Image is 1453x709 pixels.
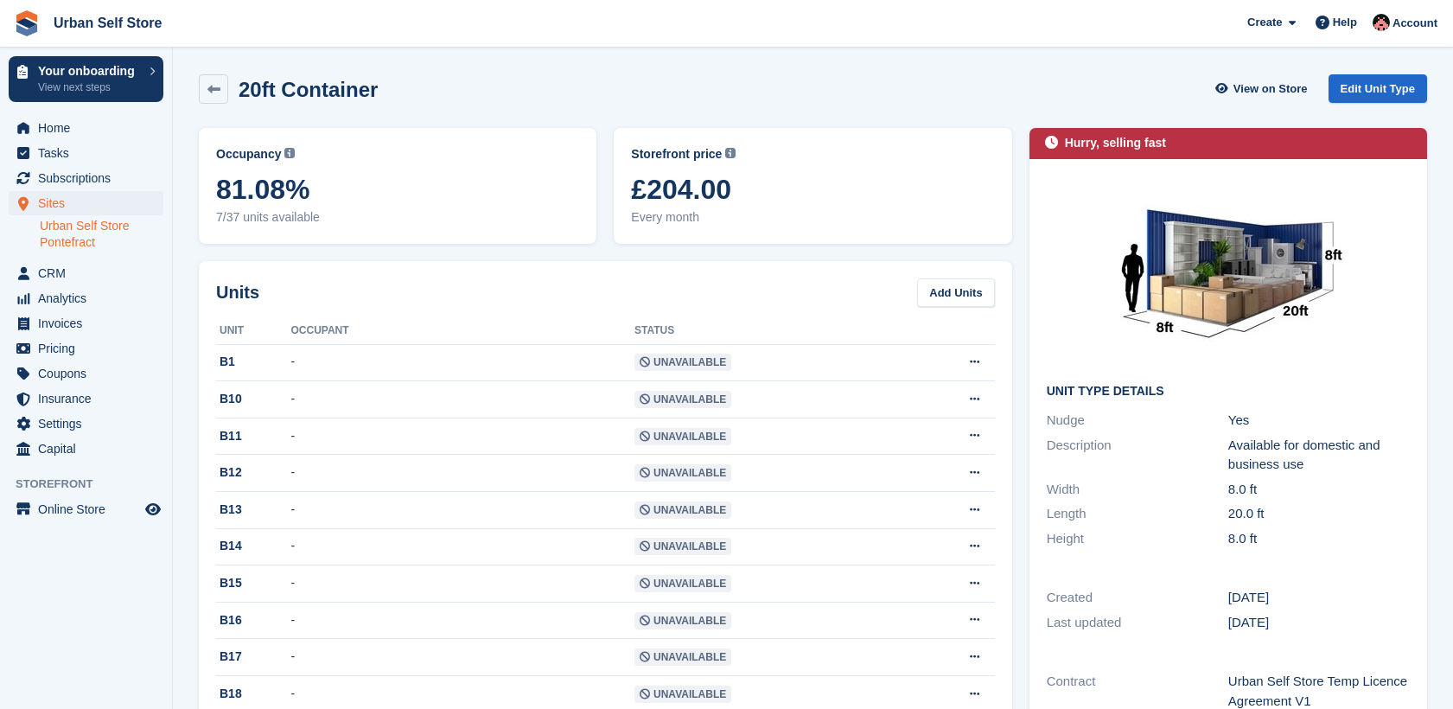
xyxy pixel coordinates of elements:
span: Every month [631,208,994,227]
a: Add Units [917,278,994,307]
span: Invoices [38,311,142,335]
span: Unavailable [634,575,731,592]
span: Help [1333,14,1357,31]
span: View on Store [1233,80,1308,98]
a: menu [9,311,163,335]
span: Tasks [38,141,142,165]
span: Unavailable [634,648,731,666]
div: Hurry, selling fast [1065,134,1166,152]
td: - [291,639,635,676]
span: Account [1392,15,1437,32]
span: Subscriptions [38,166,142,190]
th: Unit [216,317,291,345]
a: menu [9,261,163,285]
span: Analytics [38,286,142,310]
span: CRM [38,261,142,285]
td: - [291,528,635,565]
img: stora-icon-8386f47178a22dfd0bd8f6a31ec36ba5ce8667c1dd55bd0f319d3a0aa187defe.svg [14,10,40,36]
div: B14 [216,537,291,555]
a: menu [9,412,163,436]
span: Insurance [38,386,142,411]
a: menu [9,361,163,386]
span: 7/37 units available [216,208,579,227]
a: menu [9,116,163,140]
div: B16 [216,611,291,629]
span: Occupancy [216,145,281,163]
span: Online Store [38,497,142,521]
img: 20-ft-container.jpg [1099,176,1358,371]
div: B18 [216,685,291,703]
div: B12 [216,463,291,482]
span: Unavailable [634,501,731,519]
img: Josh Marshall [1373,14,1390,31]
span: Storefront price [631,145,722,163]
div: [DATE] [1228,613,1410,633]
div: [DATE] [1228,588,1410,608]
div: Available for domestic and business use [1228,436,1410,475]
div: Description [1047,436,1228,475]
span: Create [1247,14,1282,31]
th: Occupant [291,317,635,345]
div: 8.0 ft [1228,480,1410,500]
h2: 20ft Container [239,78,378,101]
span: Unavailable [634,391,731,408]
img: icon-info-grey-7440780725fd019a000dd9b08b2336e03edf1995a4989e88bcd33f0948082b44.svg [725,148,736,158]
span: Unavailable [634,538,731,555]
div: Height [1047,529,1228,549]
div: B1 [216,353,291,371]
span: Sites [38,191,142,215]
span: Unavailable [634,464,731,482]
a: View on Store [1214,74,1315,103]
a: menu [9,191,163,215]
p: Your onboarding [38,65,141,77]
td: - [291,381,635,418]
span: Unavailable [634,354,731,371]
td: - [291,418,635,455]
div: B17 [216,648,291,666]
span: Pricing [38,336,142,361]
span: Unavailable [634,686,731,703]
span: Home [38,116,142,140]
span: 81.08% [216,174,579,205]
span: £204.00 [631,174,994,205]
span: Capital [38,437,142,461]
th: Status [634,317,896,345]
a: Preview store [143,499,163,520]
a: Your onboarding View next steps [9,56,163,102]
div: 20.0 ft [1228,504,1410,524]
a: Urban Self Store Pontefract [40,218,163,251]
a: Edit Unit Type [1329,74,1427,103]
div: B15 [216,574,291,592]
div: Nudge [1047,411,1228,431]
a: menu [9,336,163,361]
a: menu [9,141,163,165]
div: Length [1047,504,1228,524]
p: View next steps [38,80,141,95]
td: - [291,455,635,492]
span: Settings [38,412,142,436]
span: Storefront [16,476,172,493]
a: menu [9,286,163,310]
td: - [291,344,635,381]
td: - [291,565,635,603]
a: menu [9,166,163,190]
div: 8.0 ft [1228,529,1410,549]
div: Created [1047,588,1228,608]
span: Coupons [38,361,142,386]
div: B13 [216,501,291,519]
div: Yes [1228,411,1410,431]
h2: Units [216,279,259,305]
span: Unavailable [634,428,731,445]
a: menu [9,386,163,411]
td: - [291,602,635,639]
span: Unavailable [634,612,731,629]
div: B11 [216,427,291,445]
div: Last updated [1047,613,1228,633]
td: - [291,492,635,529]
a: menu [9,497,163,521]
h2: Unit Type details [1047,385,1410,399]
a: menu [9,437,163,461]
img: icon-info-grey-7440780725fd019a000dd9b08b2336e03edf1995a4989e88bcd33f0948082b44.svg [284,148,295,158]
div: Width [1047,480,1228,500]
div: B10 [216,390,291,408]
